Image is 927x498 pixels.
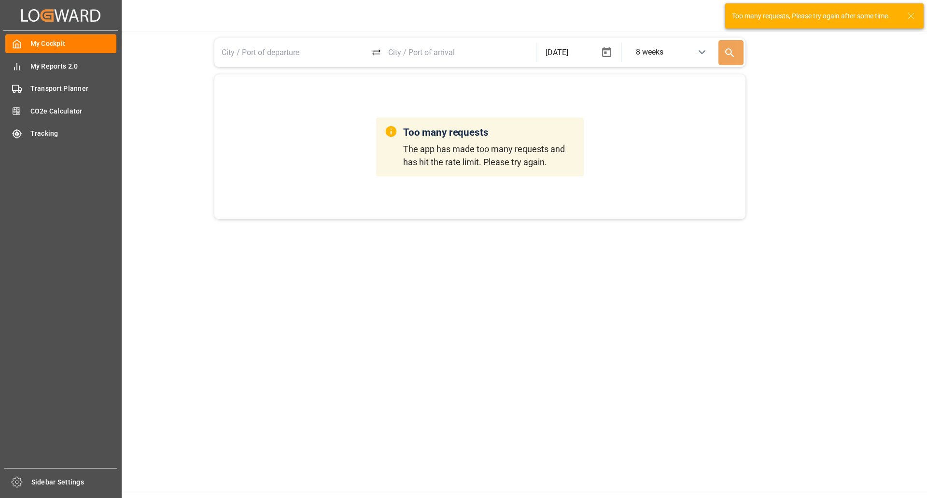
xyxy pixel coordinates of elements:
div: Too many requests, Please try again after some time. [732,11,898,21]
input: City / Port of arrival [382,40,534,64]
a: Tracking [5,124,116,143]
div: 8 weeks [636,46,663,58]
span: CO2e Calculator [30,106,117,116]
span: My Cockpit [30,39,117,49]
div: The app has made too many requests and has hit the rate limit. Please try again. [403,142,576,169]
a: My Reports 2.0 [5,57,116,75]
span: Transport Planner [30,84,117,94]
a: CO2e Calculator [5,101,116,120]
a: Transport Planner [5,79,116,98]
button: Search [718,40,744,65]
span: Sidebar Settings [31,477,118,487]
h1: Too many requests [403,127,576,139]
span: My Reports 2.0 [30,61,117,71]
a: My Cockpit [5,34,116,53]
span: Tracking [30,128,117,139]
input: City / Port of departure [216,40,368,64]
